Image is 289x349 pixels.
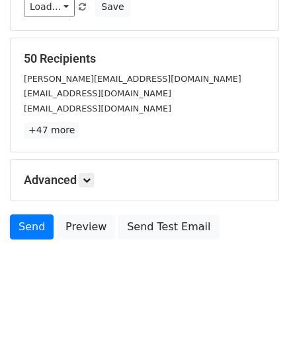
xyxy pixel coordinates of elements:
a: Send Test Email [118,214,219,239]
a: +47 more [24,122,79,139]
a: Send [10,214,54,239]
h5: Advanced [24,173,265,187]
small: [EMAIL_ADDRESS][DOMAIN_NAME] [24,104,171,113]
small: [EMAIL_ADDRESS][DOMAIN_NAME] [24,88,171,98]
h5: 50 Recipients [24,51,265,66]
small: [PERSON_NAME][EMAIL_ADDRESS][DOMAIN_NAME] [24,74,241,84]
a: Preview [57,214,115,239]
iframe: Chat Widget [223,286,289,349]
